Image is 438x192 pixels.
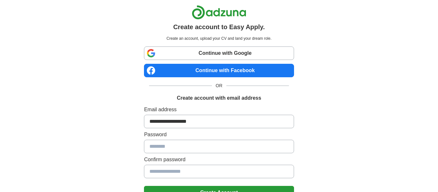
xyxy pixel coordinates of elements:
label: Email address [144,106,294,113]
label: Confirm password [144,156,294,163]
label: Password [144,131,294,138]
span: OR [212,82,226,89]
a: Continue with Facebook [144,64,294,77]
a: Continue with Google [144,46,294,60]
h1: Create account with email address [177,94,261,102]
img: Adzuna logo [192,5,246,20]
h1: Create account to Easy Apply. [173,22,265,32]
p: Create an account, upload your CV and land your dream role. [145,36,292,41]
